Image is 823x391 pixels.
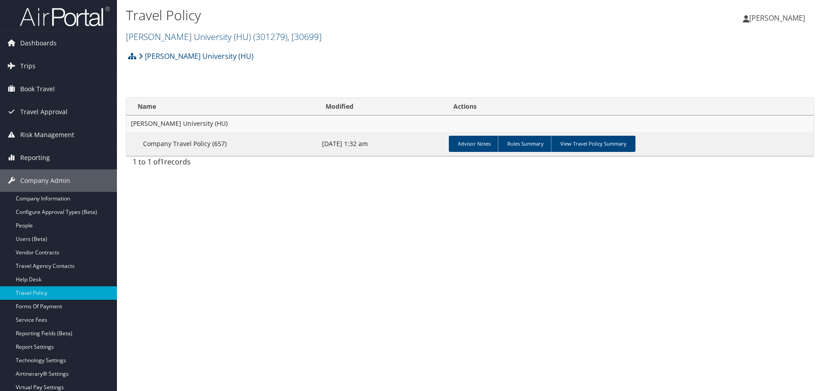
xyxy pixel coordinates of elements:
[318,132,445,156] td: [DATE] 1:32 am
[287,31,322,43] span: , [ 30699 ]
[126,116,814,132] td: [PERSON_NAME] University (HU)
[20,101,67,123] span: Travel Approval
[20,32,57,54] span: Dashboards
[126,31,322,43] a: [PERSON_NAME] University (HU)
[133,156,291,172] div: 1 to 1 of records
[20,78,55,100] span: Book Travel
[20,124,74,146] span: Risk Management
[749,13,805,23] span: [PERSON_NAME]
[126,132,318,156] td: Company Travel Policy (657)
[139,47,254,65] a: [PERSON_NAME] University (HU)
[449,136,500,152] a: Advisor Notes
[126,6,585,25] h1: Travel Policy
[318,98,445,116] th: Modified: activate to sort column ascending
[20,6,110,27] img: airportal-logo.png
[551,136,635,152] a: View Travel Policy Summary
[253,31,287,43] span: ( 301279 )
[20,55,36,77] span: Trips
[20,147,50,169] span: Reporting
[445,98,814,116] th: Actions
[743,4,814,31] a: [PERSON_NAME]
[126,98,318,116] th: Name: activate to sort column ascending
[498,136,553,152] a: Rules Summary
[160,157,164,167] span: 1
[20,169,70,192] span: Company Admin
